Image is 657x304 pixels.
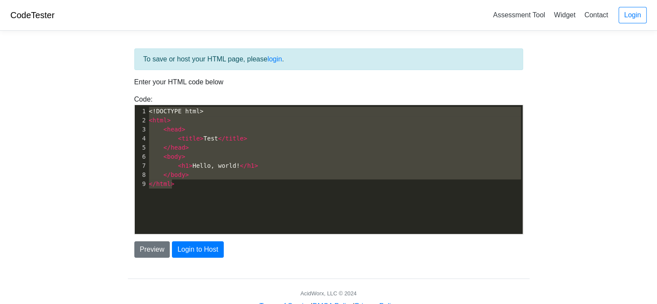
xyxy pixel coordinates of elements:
[167,126,182,133] span: head
[178,162,181,169] span: <
[134,241,170,258] button: Preview
[135,107,147,116] div: 1
[134,77,523,87] p: Enter your HTML code below
[149,135,248,142] span: Test
[581,8,612,22] a: Contact
[149,117,152,124] span: <
[149,162,258,169] span: Hello, world!
[135,134,147,143] div: 4
[300,289,356,298] div: AcidWorx, LLC © 2024
[489,8,549,22] a: Assessment Tool
[149,108,203,115] span: <!DOCTYPE html>
[550,8,579,22] a: Widget
[218,135,225,142] span: </
[171,180,174,187] span: >
[247,162,254,169] span: h1
[149,180,156,187] span: </
[10,10,54,20] a: CodeTester
[185,144,189,151] span: >
[163,126,167,133] span: <
[267,55,282,63] a: login
[181,162,189,169] span: h1
[240,162,247,169] span: </
[171,171,185,178] span: body
[152,117,167,124] span: html
[172,241,224,258] button: Login to Host
[135,152,147,161] div: 6
[167,117,171,124] span: >
[181,153,185,160] span: >
[135,116,147,125] div: 2
[128,94,530,234] div: Code:
[200,135,203,142] span: >
[135,170,147,179] div: 8
[185,171,189,178] span: >
[135,125,147,134] div: 3
[181,135,200,142] span: title
[254,162,258,169] span: >
[619,7,647,23] a: Login
[156,180,171,187] span: html
[171,144,185,151] span: head
[134,48,523,70] div: To save or host your HTML page, please .
[163,153,167,160] span: <
[135,179,147,189] div: 9
[244,135,247,142] span: >
[178,135,181,142] span: <
[167,153,182,160] span: body
[135,143,147,152] div: 5
[181,126,185,133] span: >
[163,171,171,178] span: </
[163,144,171,151] span: </
[135,161,147,170] div: 7
[225,135,244,142] span: title
[189,162,192,169] span: >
